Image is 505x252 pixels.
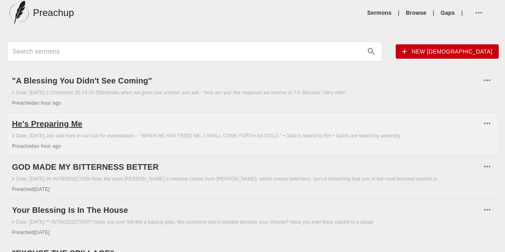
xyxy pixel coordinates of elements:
[362,43,380,60] button: search
[12,89,493,96] div: # Date: [DATE] 2 Chronicles 20:24-30 Oftentimes when we greet one another and ask - ‘how are you’...
[12,74,481,87] a: "A Blessing You Didn't See Coming"
[12,219,493,226] div: # Date: [DATE] ** INTRODUCTION** Have you ever felt like a backup plan, like someone else’s mista...
[12,45,362,58] input: Search sermons
[33,6,74,19] h5: Preachup
[465,212,495,242] iframe: Drift Widget Chat Controller
[10,1,29,25] img: preachup-logo.png
[430,9,438,17] li: |
[12,176,493,183] div: # Date: [DATE] ## INTRODUCTION Now, the word [PERSON_NAME] in Hebrew comes from [PERSON_NAME], wh...
[396,44,499,59] button: New [DEMOGRAPHIC_DATA]
[12,161,481,173] a: GOD MADE MY BITTERNESS BETTER
[402,47,492,57] span: New [DEMOGRAPHIC_DATA]
[12,143,61,149] span: Preached an hour ago
[12,117,481,130] a: He's Preparing Me
[12,204,481,216] a: Your Blessing Is In The House
[12,230,50,235] span: Preached [DATE]
[12,133,493,139] div: # Date: [DATE] Job said here in our text for examination -- “WHEN HE HAS TRIED ME, I SHALL COME F...
[406,9,426,17] a: Browse
[441,9,455,17] a: Gaps
[395,9,403,17] li: |
[458,9,466,17] li: |
[367,9,392,17] a: Sermons
[12,100,61,106] span: Preached an hour ago
[12,187,50,192] span: Preached [DATE]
